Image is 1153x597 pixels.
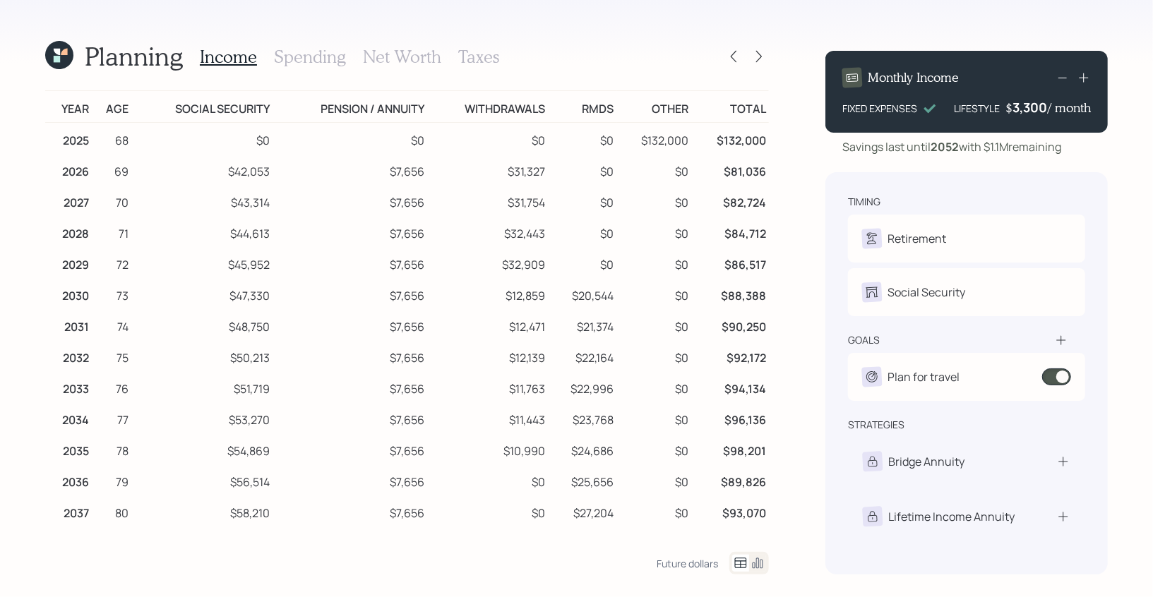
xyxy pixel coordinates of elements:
div: FIXED EXPENSES [842,101,917,116]
td: 74 [92,309,131,340]
td: 71 [92,216,131,247]
h4: / month [1048,100,1091,116]
td: $7,656 [273,185,426,216]
td: $44,613 [131,216,273,247]
div: Bridge Annuity [888,453,964,470]
td: $7,656 [273,371,426,402]
td: $22,164 [548,340,616,371]
td: $0 [548,247,616,278]
td: 80 [92,495,131,526]
td: $0 [617,309,692,340]
td: 72 [92,247,131,278]
td: $7,656 [273,278,426,309]
td: $84,712 [691,216,769,247]
td: $7,656 [273,309,426,340]
td: $0 [617,154,692,185]
td: $92,172 [691,340,769,371]
td: $32,909 [427,247,549,278]
td: $0 [617,495,692,526]
td: $53,270 [131,402,273,433]
td: $86,517 [691,247,769,278]
td: $23,768 [548,402,616,433]
td: 70 [92,185,131,216]
h3: Taxes [458,47,499,67]
div: Savings last until with $1.1M remaining [842,138,1061,155]
div: strategies [848,418,904,432]
td: $0 [617,526,692,557]
td: $31,754 [427,185,549,216]
td: $88,388 [691,278,769,309]
td: Pension / Annuity [273,91,426,123]
td: 68 [92,123,131,155]
td: $32,443 [427,216,549,247]
td: $47,330 [131,278,273,309]
td: 2030 [45,278,92,309]
td: $0 [548,154,616,185]
td: Other [617,91,692,123]
td: 77 [92,402,131,433]
td: $0 [617,464,692,495]
td: $93,070 [691,495,769,526]
div: Future dollars [657,557,718,570]
td: $7,656 [273,402,426,433]
td: $0 [427,526,549,557]
h3: Spending [274,47,346,67]
td: $42,053 [131,154,273,185]
td: $0 [548,216,616,247]
td: $132,000 [617,123,692,155]
td: $56,514 [131,464,273,495]
td: 2033 [45,371,92,402]
td: $59,956 [131,526,273,557]
b: 2052 [931,139,959,155]
td: $0 [617,185,692,216]
td: 2026 [45,154,92,185]
td: Age [92,91,131,123]
td: $27,204 [548,495,616,526]
td: $24,686 [548,433,616,464]
div: Lifetime Income Annuity [888,508,1015,525]
td: $11,443 [427,402,549,433]
td: $0 [617,433,692,464]
div: Social Security [888,284,965,301]
td: $45,952 [131,247,273,278]
td: $31,327 [427,154,549,185]
td: $10,990 [427,433,549,464]
td: $7,656 [273,154,426,185]
td: $54,869 [131,433,273,464]
td: $90,250 [691,309,769,340]
h4: $ [1005,100,1012,116]
td: 2038 [45,526,92,557]
td: Total [691,91,769,123]
td: $0 [617,247,692,278]
td: 76 [92,371,131,402]
td: $7,656 [273,526,426,557]
td: 79 [92,464,131,495]
td: $0 [427,123,549,155]
h3: Net Worth [363,47,441,67]
td: $11,763 [427,371,549,402]
td: $96,304 [691,526,769,557]
td: $58,210 [131,495,273,526]
td: $0 [548,123,616,155]
td: $0 [617,402,692,433]
div: Plan for travel [888,368,960,385]
td: $0 [427,464,549,495]
h3: Income [200,47,257,67]
td: $50,213 [131,340,273,371]
td: $7,656 [273,340,426,371]
td: $7,656 [273,247,426,278]
td: $12,139 [427,340,549,371]
td: $98,201 [691,433,769,464]
td: $25,656 [548,464,616,495]
td: $0 [548,185,616,216]
td: $96,136 [691,402,769,433]
td: 2027 [45,185,92,216]
td: $89,826 [691,464,769,495]
h4: Monthly Income [868,70,959,85]
div: goals [848,333,880,347]
td: 2028 [45,216,92,247]
td: $12,471 [427,309,549,340]
td: 2037 [45,495,92,526]
td: 69 [92,154,131,185]
h1: Planning [85,41,183,71]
